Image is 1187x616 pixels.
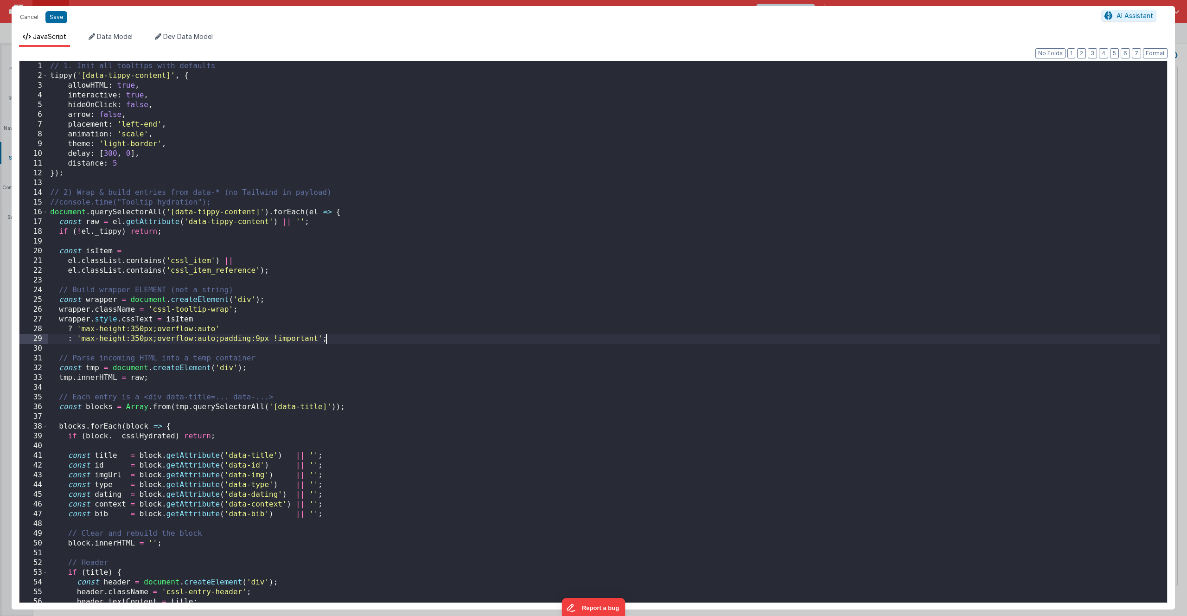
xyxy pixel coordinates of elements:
[19,295,48,305] div: 25
[19,149,48,159] div: 10
[19,529,48,539] div: 49
[19,558,48,568] div: 52
[19,548,48,558] div: 51
[19,422,48,431] div: 38
[19,412,48,422] div: 37
[19,490,48,500] div: 45
[1099,48,1108,58] button: 4
[45,11,67,23] button: Save
[1088,48,1097,58] button: 3
[1077,48,1086,58] button: 2
[1067,48,1075,58] button: 1
[19,509,48,519] div: 47
[19,276,48,285] div: 23
[19,188,48,198] div: 14
[19,470,48,480] div: 43
[1143,48,1168,58] button: Format
[19,344,48,353] div: 30
[19,198,48,207] div: 15
[19,227,48,237] div: 18
[19,314,48,324] div: 27
[19,500,48,509] div: 46
[1117,12,1153,19] span: AI Assistant
[19,373,48,383] div: 33
[1110,48,1119,58] button: 5
[1101,10,1156,22] button: AI Assistant
[19,305,48,314] div: 26
[19,237,48,246] div: 19
[19,597,48,607] div: 56
[19,178,48,188] div: 13
[19,441,48,451] div: 40
[19,353,48,363] div: 31
[19,539,48,548] div: 50
[19,266,48,276] div: 22
[19,71,48,81] div: 2
[19,577,48,587] div: 54
[1132,48,1141,58] button: 7
[19,383,48,392] div: 34
[19,256,48,266] div: 21
[19,461,48,470] div: 42
[97,32,133,40] span: Data Model
[19,246,48,256] div: 20
[19,110,48,120] div: 6
[19,217,48,227] div: 17
[19,100,48,110] div: 5
[19,568,48,577] div: 53
[19,363,48,373] div: 32
[19,587,48,597] div: 55
[19,431,48,441] div: 39
[19,451,48,461] div: 41
[19,324,48,334] div: 28
[19,392,48,402] div: 35
[19,207,48,217] div: 16
[19,480,48,490] div: 44
[19,129,48,139] div: 8
[15,11,43,24] button: Cancel
[19,81,48,90] div: 3
[163,32,213,40] span: Dev Data Model
[19,334,48,344] div: 29
[19,159,48,168] div: 11
[19,168,48,178] div: 12
[1035,48,1066,58] button: No Folds
[19,519,48,529] div: 48
[19,139,48,149] div: 9
[19,285,48,295] div: 24
[19,90,48,100] div: 4
[19,402,48,412] div: 36
[19,120,48,129] div: 7
[19,61,48,71] div: 1
[33,32,66,40] span: JavaScript
[1121,48,1130,58] button: 6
